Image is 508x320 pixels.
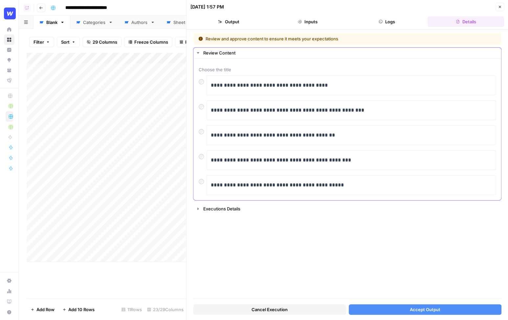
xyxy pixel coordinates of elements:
[173,19,188,26] div: Sheet 1
[131,19,148,26] div: Authors
[428,16,504,27] button: Details
[29,37,54,47] button: Filter
[83,19,106,26] div: Categories
[198,35,417,42] div: Review and approve content to ensure it meets your expectations
[199,66,496,73] span: Choose the title
[4,65,14,75] a: Your Data
[4,5,14,22] button: Workspace: Webflow
[119,16,161,29] a: Authors
[4,45,14,55] a: Insights
[203,50,497,56] div: Review Content
[58,304,99,315] button: Add 10 Rows
[4,296,14,307] a: Learning Hub
[203,205,497,212] div: Executions Details
[33,16,70,29] a: Blank
[252,306,288,313] span: Cancel Execution
[4,286,14,296] a: Usage
[61,39,70,45] span: Sort
[36,306,55,313] span: Add Row
[4,55,14,65] a: Opportunities
[4,24,14,35] a: Home
[4,34,14,45] a: Browse
[175,37,213,47] button: Row Height
[124,37,172,47] button: Freeze Columns
[33,39,44,45] span: Filter
[161,16,201,29] a: Sheet 1
[190,16,267,27] button: Output
[349,16,425,27] button: Logs
[46,19,57,26] div: Blank
[270,16,346,27] button: Inputs
[93,39,117,45] span: 29 Columns
[119,304,144,315] div: 11 Rows
[4,8,16,19] img: Webflow Logo
[144,304,186,315] div: 23/29 Columns
[4,275,14,286] a: Settings
[193,304,346,315] button: Cancel Execution
[82,37,121,47] button: 29 Columns
[27,304,58,315] button: Add Row
[193,58,501,200] div: Review Content
[193,203,501,214] button: Executions Details
[68,306,95,313] span: Add 10 Rows
[57,37,80,47] button: Sort
[4,75,14,86] a: Flightpath
[193,48,501,58] button: Review Content
[70,16,119,29] a: Categories
[134,39,168,45] span: Freeze Columns
[190,4,224,10] div: [DATE] 1:57 PM
[4,307,14,317] button: Help + Support
[349,304,502,315] button: Accept Output
[410,306,440,313] span: Accept Output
